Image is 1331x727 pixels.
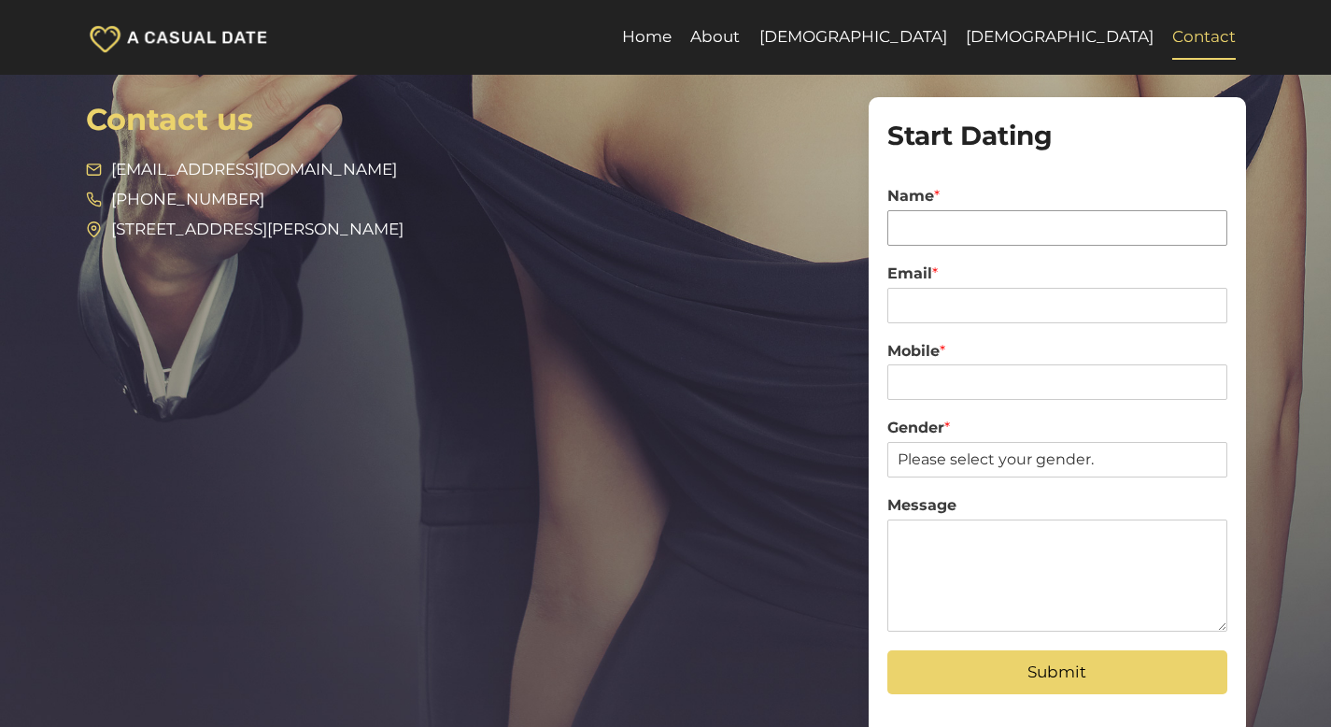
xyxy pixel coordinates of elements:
label: Email [887,264,1226,284]
label: Message [887,496,1226,516]
label: Gender [887,419,1226,438]
label: Name [887,187,1226,207]
img: A Casual Date [86,20,273,55]
a: [DEMOGRAPHIC_DATA] [956,15,1163,60]
input: Mobile [887,364,1226,400]
label: Mobile [887,342,1226,362]
a: About [681,15,749,60]
h2: Start Dating [887,116,1226,155]
nav: Primary [613,15,1246,60]
a: Home [613,15,681,60]
span: [PHONE_NUMBER] [111,187,264,212]
a: [DEMOGRAPHIC_DATA] [749,15,956,60]
button: Submit [887,650,1226,694]
span: [STREET_ADDRESS][PERSON_NAME] [111,217,404,242]
h1: Contact us [86,97,840,142]
span: [EMAIL_ADDRESS][DOMAIN_NAME] [111,157,397,182]
a: Contact [1163,15,1245,60]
